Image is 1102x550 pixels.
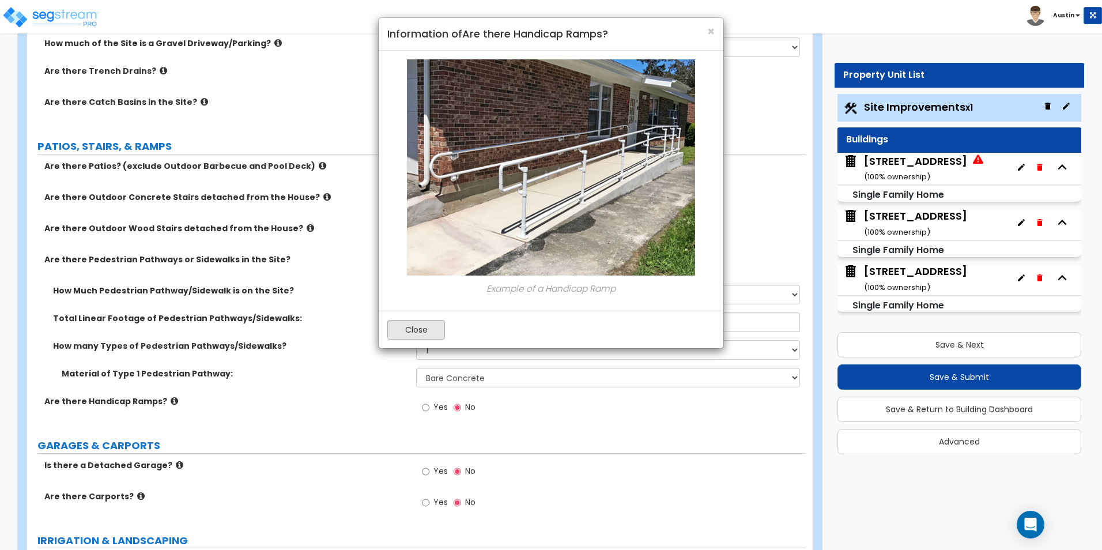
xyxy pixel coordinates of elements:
[1017,511,1044,538] div: Open Intercom Messenger
[387,320,445,340] button: Close
[486,282,616,295] em: Example of a Handicap Ramp
[707,23,715,40] span: ×
[707,25,715,37] button: Close
[387,27,715,42] h4: Information of Are there Handicap Ramps?
[407,59,695,276] img: handicap-ramp.jpeg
